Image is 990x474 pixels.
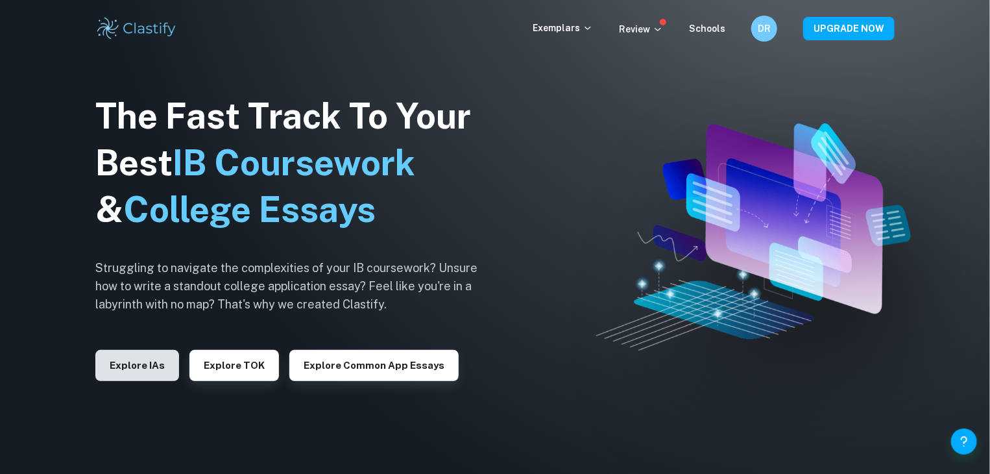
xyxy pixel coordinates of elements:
button: DR [751,16,777,42]
h6: DR [757,21,772,36]
button: Explore TOK [189,350,279,381]
p: Review [619,22,663,36]
img: Clastify hero [596,123,911,351]
a: Explore Common App essays [289,358,459,371]
span: IB Coursework [173,142,415,183]
a: Schools [689,23,725,34]
a: Explore TOK [189,358,279,371]
p: Exemplars [533,21,593,35]
a: Explore IAs [95,358,179,371]
span: College Essays [123,189,376,230]
button: Help and Feedback [951,429,977,455]
button: UPGRADE NOW [803,17,895,40]
button: Explore Common App essays [289,350,459,381]
h6: Struggling to navigate the complexities of your IB coursework? Unsure how to write a standout col... [95,259,498,314]
button: Explore IAs [95,350,179,381]
h1: The Fast Track To Your Best & [95,93,498,233]
img: Clastify logo [95,16,178,42]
